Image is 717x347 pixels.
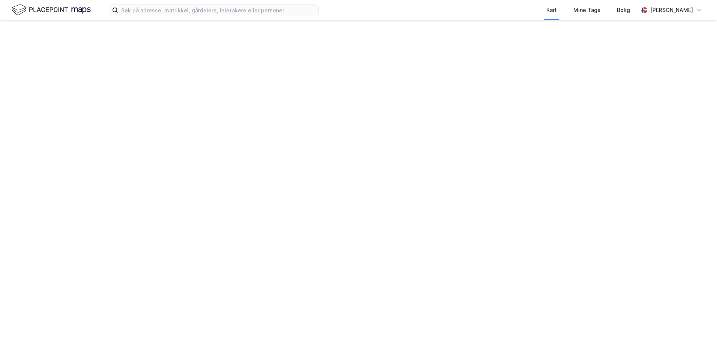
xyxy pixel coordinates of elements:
div: [PERSON_NAME] [650,6,693,15]
div: Mine Tags [573,6,600,15]
div: Kart [546,6,557,15]
input: Søk på adresse, matrikkel, gårdeiere, leietakere eller personer [118,5,318,16]
img: logo.f888ab2527a4732fd821a326f86c7f29.svg [12,3,91,17]
iframe: Chat Widget [679,311,717,347]
div: Bolig [617,6,630,15]
div: Kontrollprogram for chat [679,311,717,347]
